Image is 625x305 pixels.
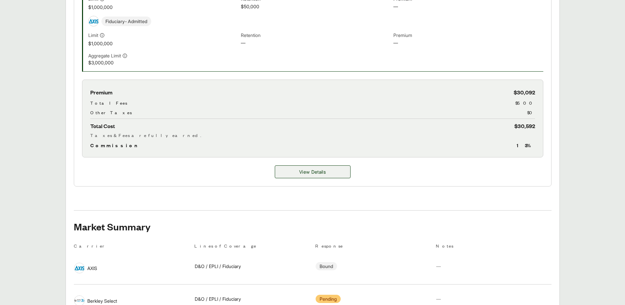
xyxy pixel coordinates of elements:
span: Limit [88,32,98,39]
span: Bound [316,262,337,270]
span: $3,000,000 [88,59,238,66]
span: $30,592 [514,121,535,130]
button: View Details [275,165,351,178]
span: $30,092 [514,88,535,97]
span: D&O / EPLI / Fiduciary [195,263,241,270]
span: D&O / EPLI / Fiduciary [195,295,241,302]
img: AXIS [89,16,99,26]
th: Carrier [74,242,189,252]
span: AXIS [87,265,97,272]
span: Total Cost [90,121,115,130]
span: — [393,39,543,47]
div: Taxes & Fees are fully earned. [90,132,535,139]
span: Total Fees [90,99,127,106]
th: Notes [436,242,552,252]
span: Retention [241,32,391,39]
span: 13 % [517,141,535,149]
th: Response [315,242,431,252]
span: $50,000 [241,3,391,11]
span: $0 [527,109,535,116]
span: Berkley Select [87,297,117,304]
span: — [436,263,441,269]
span: Commission [90,141,140,149]
span: $1,000,000 [88,4,238,11]
span: Premium [393,32,543,39]
span: Aggregate Limit [88,52,121,59]
span: — [436,296,441,302]
h2: Market Summary [74,221,552,232]
span: View Details [299,168,326,175]
th: Lines of Coverage [194,242,310,252]
span: $500 [515,99,535,106]
span: Fiduciary - Admitted [101,17,151,26]
span: Other Taxes [90,109,132,116]
span: — [393,3,543,11]
span: $1,000,000 [88,40,238,47]
span: Premium [90,88,112,97]
span: — [241,39,391,47]
span: Pending [316,295,341,303]
img: AXIS logo [74,263,84,273]
a: AXIS - Incumbent Option details [275,165,351,178]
